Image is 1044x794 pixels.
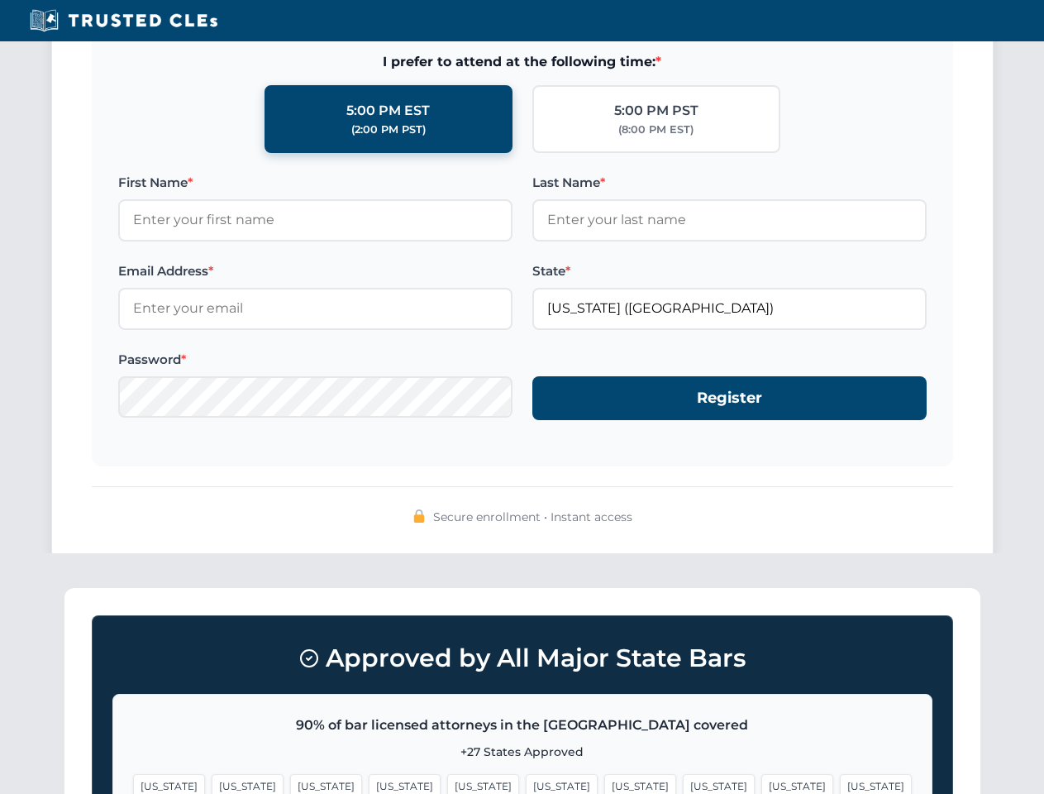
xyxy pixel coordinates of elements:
[532,199,927,241] input: Enter your last name
[346,100,430,122] div: 5:00 PM EST
[614,100,698,122] div: 5:00 PM PST
[118,261,512,281] label: Email Address
[133,743,912,761] p: +27 States Approved
[118,199,512,241] input: Enter your first name
[532,288,927,329] input: Florida (FL)
[532,376,927,420] button: Register
[118,173,512,193] label: First Name
[118,51,927,73] span: I prefer to attend at the following time:
[532,261,927,281] label: State
[618,122,694,138] div: (8:00 PM EST)
[25,8,222,33] img: Trusted CLEs
[112,636,932,681] h3: Approved by All Major State Bars
[412,509,426,523] img: 🔒
[133,715,912,736] p: 90% of bar licensed attorneys in the [GEOGRAPHIC_DATA] covered
[433,508,632,526] span: Secure enrollment • Instant access
[118,288,512,329] input: Enter your email
[351,122,426,138] div: (2:00 PM PST)
[532,173,927,193] label: Last Name
[118,350,512,370] label: Password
